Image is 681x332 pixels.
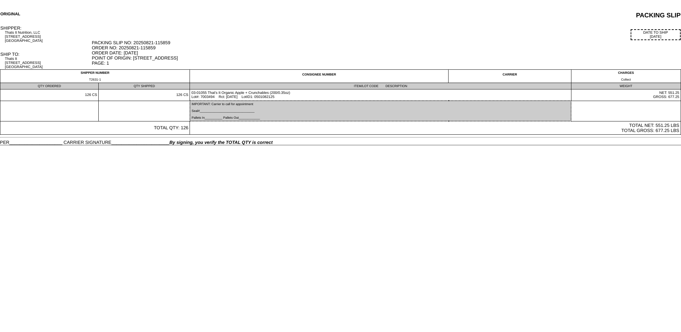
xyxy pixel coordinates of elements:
td: CARRIER [449,70,571,83]
td: 126 CS [99,89,190,101]
td: QTY SHIPPED [99,83,190,89]
div: DATE TO SHIP [DATE] [631,29,681,40]
td: CONSIGNEE NUMBER [190,70,449,83]
td: 03-01055 That's It Organic Apple + Crunchables (200/0.35oz) Lot#: 7003494 Rct: [DATE] LotID1: 050... [190,89,571,101]
div: T2631-1 [2,78,188,81]
div: SHIPPER: [0,26,91,31]
span: By signing, you verify the TOTAL QTY is correct [169,140,273,145]
div: Thats It [STREET_ADDRESS] [GEOGRAPHIC_DATA] [5,57,91,69]
td: SHIPPER NUMBER [0,70,190,83]
td: NET: 551.25 GROSS: 677.25 [571,89,681,101]
td: TOTAL NET: 551.25 LBS TOTAL GROSS: 677.25 LBS [190,121,681,135]
div: SHIP TO: [0,52,91,57]
td: QTY ORDERED [0,83,99,89]
div: PACKING SLIP NO: 20250821-115859 ORDER NO: 20250821-115859 ORDER DATE: [DATE] POINT OF ORIGIN: [S... [92,40,681,66]
td: ITEM/LOT CODE DESCRIPTION [190,83,571,89]
div: Collect [573,78,679,81]
div: Thats It Nutrition, LLC [STREET_ADDRESS] [GEOGRAPHIC_DATA] [5,31,91,43]
td: TOTAL QTY: 126 [0,121,190,135]
td: CHARGES [571,70,681,83]
div: PACKING SLIP [213,12,681,19]
td: IMPORTANT: Carrier to call for appointment Seal#_______________________________ Pallets In_______... [190,101,571,121]
td: 126 CS [0,89,99,101]
td: WEIGHT [571,83,681,89]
